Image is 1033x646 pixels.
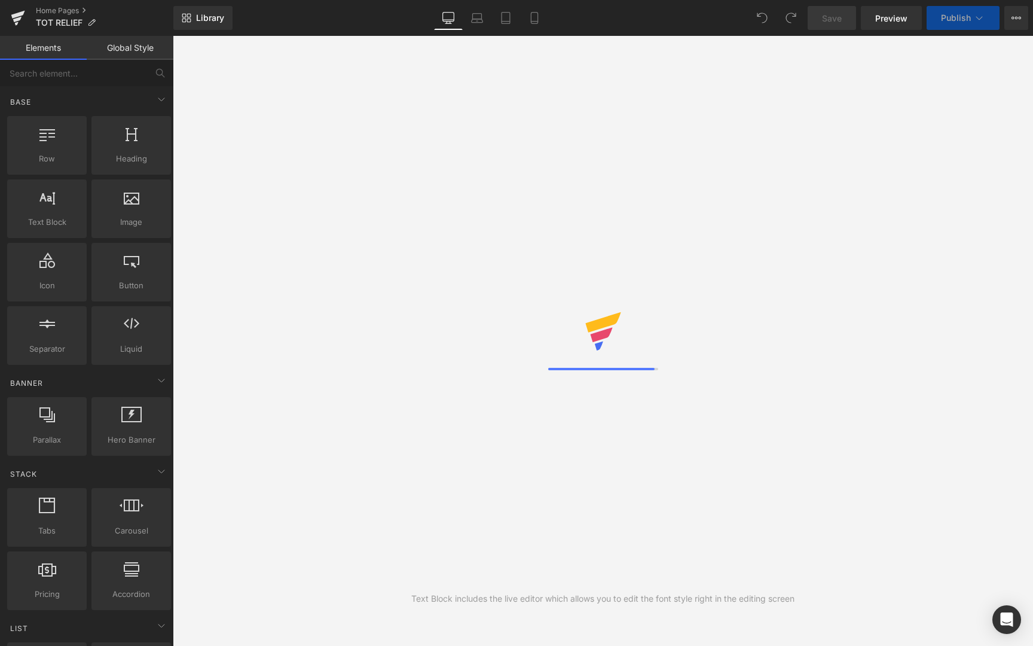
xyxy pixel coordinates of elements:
span: Separator [11,343,83,355]
span: Stack [9,468,38,480]
span: List [9,623,29,634]
a: Home Pages [36,6,173,16]
span: Carousel [95,525,167,537]
span: Base [9,96,32,108]
span: Parallax [11,434,83,446]
a: Mobile [520,6,549,30]
span: Publish [941,13,971,23]
a: Desktop [434,6,463,30]
button: Undo [750,6,774,30]
button: More [1004,6,1028,30]
span: TOT RELIEF [36,18,82,28]
span: Image [95,216,167,228]
div: Open Intercom Messenger [992,605,1021,634]
div: Text Block includes the live editor which allows you to edit the font style right in the editing ... [411,592,794,605]
span: Button [95,279,167,292]
span: Banner [9,377,44,389]
span: Hero Banner [95,434,167,446]
button: Publish [927,6,1000,30]
a: Laptop [463,6,491,30]
a: Tablet [491,6,520,30]
span: Liquid [95,343,167,355]
span: Preview [875,12,907,25]
span: Icon [11,279,83,292]
span: Save [822,12,842,25]
a: Preview [861,6,922,30]
a: New Library [173,6,233,30]
span: Pricing [11,588,83,601]
button: Redo [779,6,803,30]
span: Tabs [11,525,83,537]
a: Global Style [87,36,173,60]
span: Library [196,13,224,23]
span: Heading [95,153,167,165]
span: Text Block [11,216,83,228]
span: Row [11,153,83,165]
span: Accordion [95,588,167,601]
